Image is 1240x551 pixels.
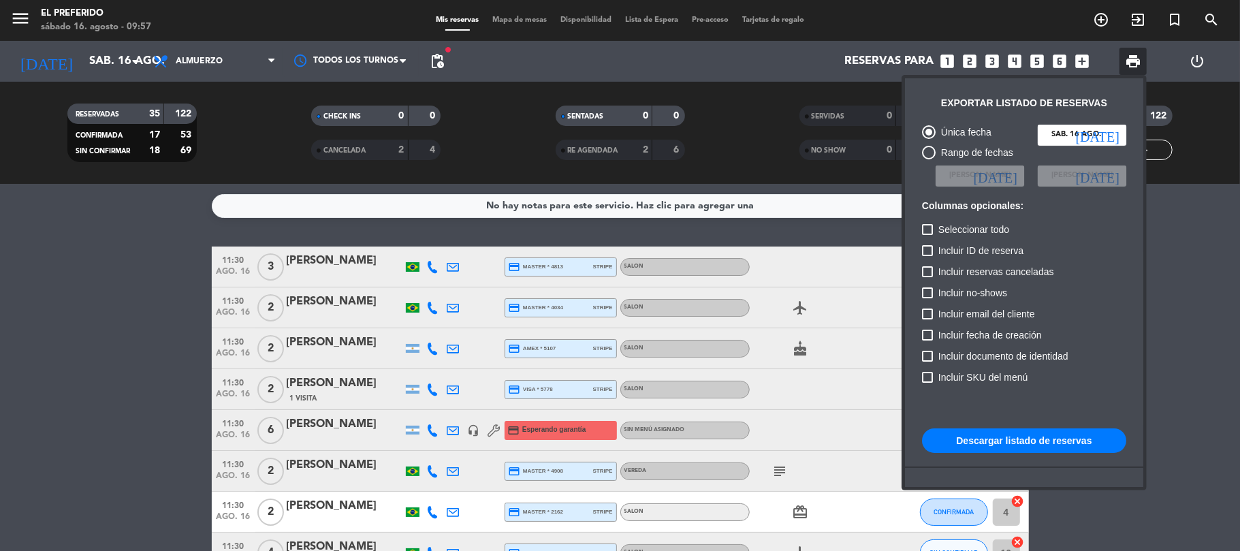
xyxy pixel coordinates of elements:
i: [DATE] [1075,169,1119,183]
span: Incluir email del cliente [938,306,1035,322]
span: pending_actions [429,53,445,69]
div: Rango de fechas [936,145,1013,161]
i: [DATE] [1075,128,1119,142]
div: Exportar listado de reservas [941,95,1107,111]
span: [PERSON_NAME] [949,170,1011,182]
span: Incluir no-shows [938,285,1007,301]
span: Seleccionar todo [938,221,1009,238]
span: fiber_manual_record [444,46,452,54]
span: [PERSON_NAME] [1051,170,1113,182]
span: Incluir fecha de creación [938,327,1042,343]
span: print [1125,53,1141,69]
span: Incluir ID de reserva [938,242,1023,259]
span: Incluir SKU del menú [938,369,1028,385]
div: Única fecha [936,125,991,140]
span: Incluir documento de identidad [938,348,1068,364]
h6: Columnas opcionales: [922,200,1126,212]
span: Incluir reservas canceladas [938,264,1054,280]
button: Descargar listado de reservas [922,428,1126,453]
i: [DATE] [973,169,1017,183]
